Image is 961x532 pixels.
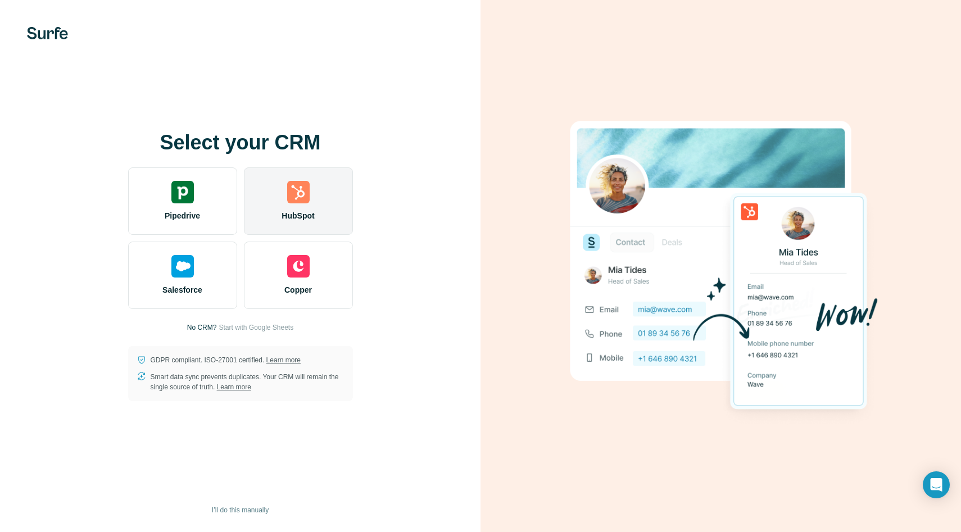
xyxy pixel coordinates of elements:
[287,181,310,203] img: hubspot's logo
[212,505,269,515] span: I’ll do this manually
[219,322,293,333] button: Start with Google Sheets
[217,383,251,391] a: Learn more
[287,255,310,278] img: copper's logo
[204,502,276,519] button: I’ll do this manually
[151,372,344,392] p: Smart data sync prevents duplicates. Your CRM will remain the single source of truth.
[162,284,202,295] span: Salesforce
[151,355,301,365] p: GDPR compliant. ISO-27001 certified.
[165,210,200,221] span: Pipedrive
[187,322,217,333] p: No CRM?
[171,181,194,203] img: pipedrive's logo
[284,284,312,295] span: Copper
[27,27,68,39] img: Surfe's logo
[923,471,950,498] div: Open Intercom Messenger
[564,103,878,429] img: HUBSPOT image
[171,255,194,278] img: salesforce's logo
[128,131,353,154] h1: Select your CRM
[282,210,314,221] span: HubSpot
[266,356,301,364] a: Learn more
